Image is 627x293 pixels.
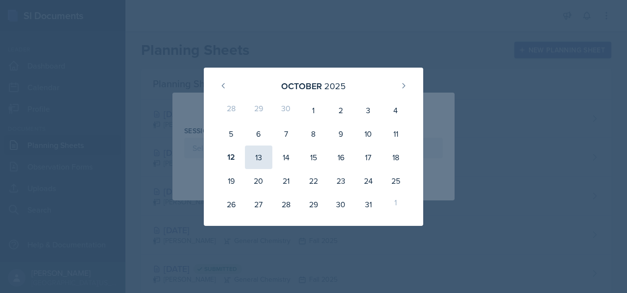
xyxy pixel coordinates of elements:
[327,122,355,146] div: 9
[327,193,355,216] div: 30
[272,146,300,169] div: 14
[245,169,272,193] div: 20
[272,169,300,193] div: 21
[327,146,355,169] div: 16
[382,146,410,169] div: 18
[355,98,382,122] div: 3
[272,193,300,216] div: 28
[355,146,382,169] div: 17
[272,98,300,122] div: 30
[217,193,245,216] div: 26
[217,122,245,146] div: 5
[300,193,327,216] div: 29
[300,169,327,193] div: 22
[355,169,382,193] div: 24
[272,122,300,146] div: 7
[300,122,327,146] div: 8
[245,193,272,216] div: 27
[217,146,245,169] div: 12
[355,122,382,146] div: 10
[327,98,355,122] div: 2
[217,169,245,193] div: 19
[300,146,327,169] div: 15
[327,169,355,193] div: 23
[382,193,410,216] div: 1
[300,98,327,122] div: 1
[355,193,382,216] div: 31
[245,146,272,169] div: 13
[245,98,272,122] div: 29
[324,79,346,93] div: 2025
[382,122,410,146] div: 11
[245,122,272,146] div: 6
[382,169,410,193] div: 25
[281,79,322,93] div: October
[382,98,410,122] div: 4
[217,98,245,122] div: 28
